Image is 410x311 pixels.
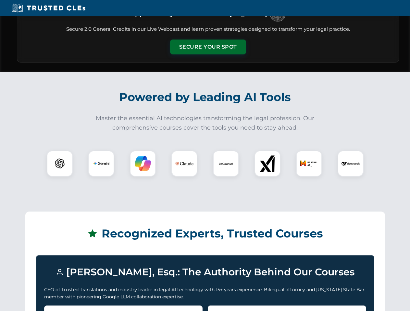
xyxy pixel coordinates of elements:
[296,151,322,177] div: Mistral AI
[50,154,69,173] img: ChatGPT Logo
[259,155,276,172] img: xAI Logo
[44,263,366,281] h3: [PERSON_NAME], Esq.: The Authority Behind Our Courses
[255,151,280,177] div: xAI
[92,114,319,132] p: Master the essential AI technologies transforming the legal profession. Our comprehensive courses...
[338,151,364,177] div: DeepSeek
[300,155,318,173] img: Mistral AI Logo
[218,155,234,172] img: CoCounsel Logo
[36,222,374,245] h2: Recognized Experts, Trusted Courses
[130,151,156,177] div: Copilot
[342,155,360,173] img: DeepSeek Logo
[171,151,197,177] div: Claude
[44,286,366,301] p: CEO of Trusted Translations and industry leader in legal AI technology with 15+ years experience....
[47,151,73,177] div: ChatGPT
[25,86,385,109] h2: Powered by Leading AI Tools
[175,155,193,173] img: Claude Logo
[88,151,114,177] div: Gemini
[135,155,151,172] img: Copilot Logo
[93,155,109,172] img: Gemini Logo
[25,26,391,33] p: Secure 2.0 General Credits in our Live Webcast and learn proven strategies designed to transform ...
[10,3,87,13] img: Trusted CLEs
[170,40,246,54] button: Secure Your Spot
[213,151,239,177] div: CoCounsel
